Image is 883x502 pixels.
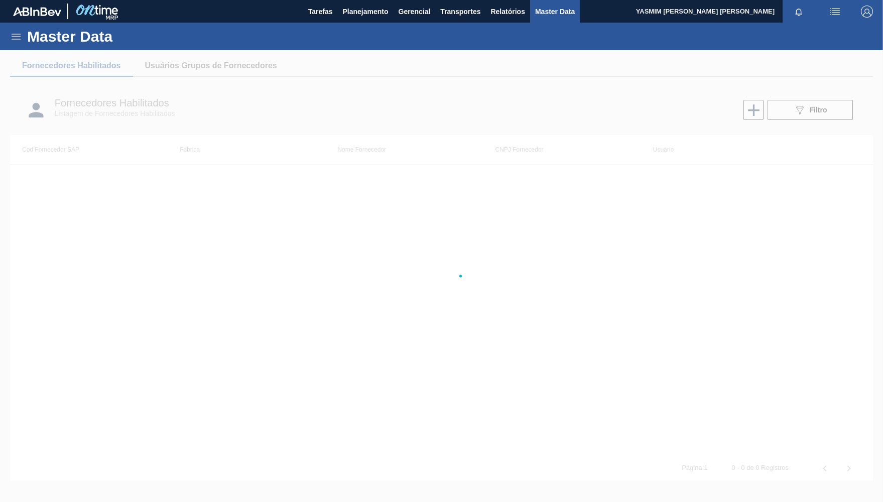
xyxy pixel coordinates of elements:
span: Gerencial [399,6,431,18]
span: Transportes [440,6,480,18]
button: Notificações [783,5,815,19]
span: Relatórios [490,6,525,18]
h1: Master Data [27,31,205,42]
span: Planejamento [342,6,388,18]
img: TNhmsLtSVTkK8tSr43FrP2fwEKptu5GPRR3wAAAABJRU5ErkJggg== [13,7,61,16]
img: userActions [829,6,841,18]
span: Master Data [535,6,575,18]
img: Logout [861,6,873,18]
span: Tarefas [308,6,333,18]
